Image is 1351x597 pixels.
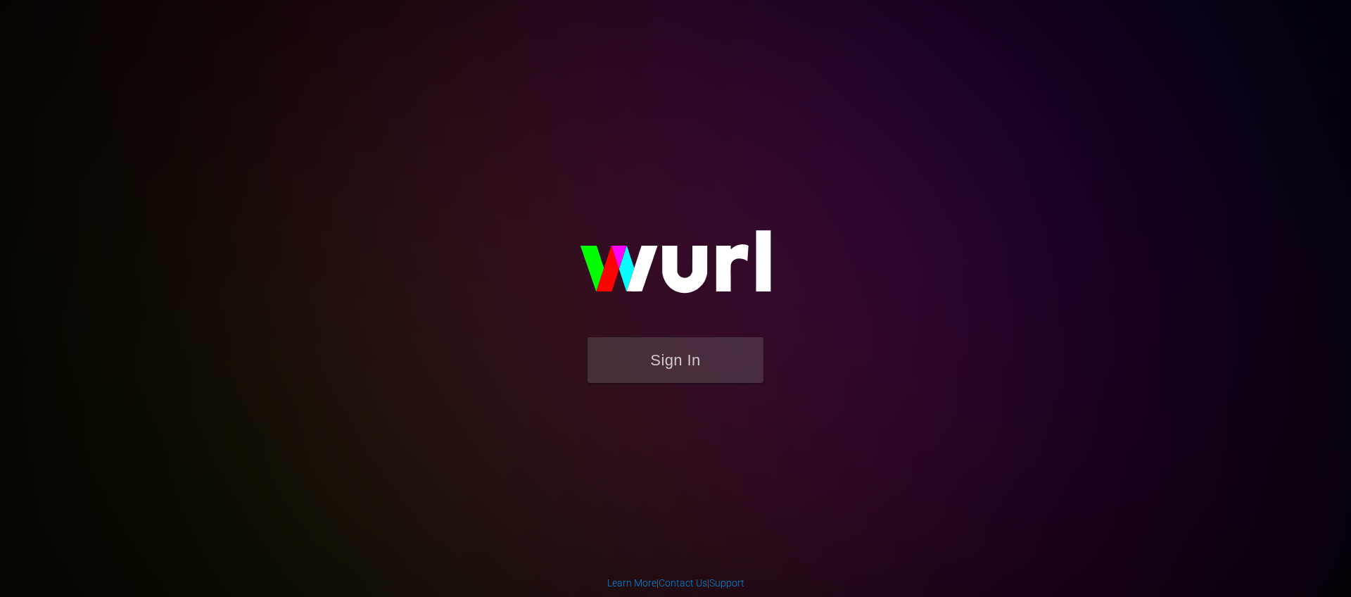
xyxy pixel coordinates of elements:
a: Contact Us [659,577,707,589]
img: wurl-logo-on-black-223613ac3d8ba8fe6dc639794a292ebdb59501304c7dfd60c99c58986ef67473.svg [535,200,816,337]
div: | | [607,576,744,590]
a: Learn More [607,577,657,589]
a: Support [709,577,744,589]
button: Sign In [588,337,763,383]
